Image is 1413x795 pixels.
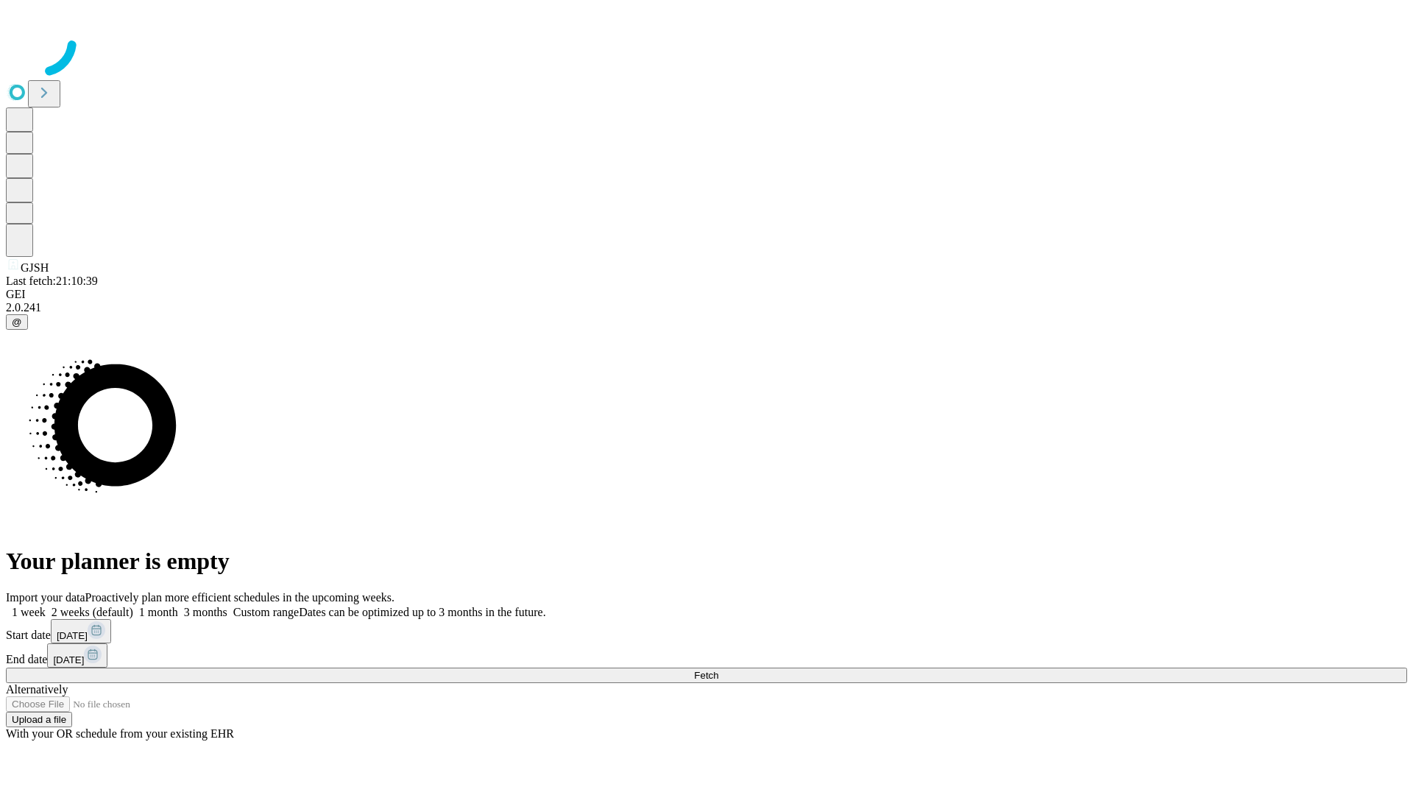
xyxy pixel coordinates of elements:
[299,606,545,618] span: Dates can be optimized up to 3 months in the future.
[21,261,49,274] span: GJSH
[6,727,234,740] span: With your OR schedule from your existing EHR
[6,314,28,330] button: @
[47,643,107,668] button: [DATE]
[6,591,85,604] span: Import your data
[57,630,88,641] span: [DATE]
[52,606,133,618] span: 2 weeks (default)
[694,670,718,681] span: Fetch
[12,317,22,328] span: @
[6,712,72,727] button: Upload a file
[6,619,1407,643] div: Start date
[139,606,178,618] span: 1 month
[6,548,1407,575] h1: Your planner is empty
[6,275,98,287] span: Last fetch: 21:10:39
[6,643,1407,668] div: End date
[233,606,299,618] span: Custom range
[85,591,394,604] span: Proactively plan more efficient schedules in the upcoming weeks.
[6,668,1407,683] button: Fetch
[51,619,111,643] button: [DATE]
[53,654,84,665] span: [DATE]
[6,683,68,696] span: Alternatively
[12,606,46,618] span: 1 week
[6,288,1407,301] div: GEI
[6,301,1407,314] div: 2.0.241
[184,606,227,618] span: 3 months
